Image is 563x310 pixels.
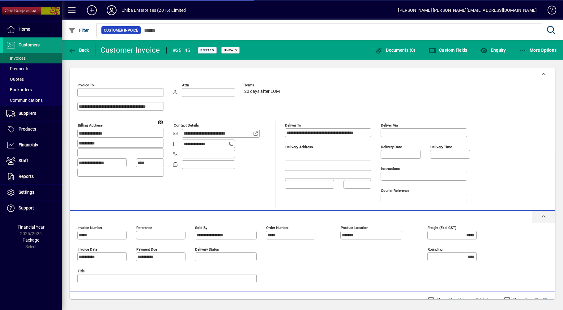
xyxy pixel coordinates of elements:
div: Customer Invoice [100,45,160,55]
button: Back [67,45,91,56]
a: Quotes [3,74,62,84]
span: Settings [19,190,34,195]
span: Custom Fields [429,48,467,53]
span: Backorders [6,87,32,92]
mat-label: Delivery status [195,247,219,252]
span: More Options [519,48,557,53]
span: Documents (0) [375,48,416,53]
app-page-header-button: Back [62,45,96,56]
mat-label: Instructions [381,166,400,171]
a: Financials [3,137,62,153]
mat-label: Reference [136,226,152,230]
a: Backorders [3,84,62,95]
button: Profile [102,5,122,16]
span: Communications [6,98,43,103]
span: Staff [19,158,28,163]
mat-label: Title [78,269,85,273]
button: Enquiry [479,45,507,56]
span: Support [19,205,34,210]
mat-label: Attn [182,83,189,87]
mat-label: Invoice date [78,247,97,252]
a: Support [3,200,62,216]
span: Unpaid [224,48,237,52]
mat-label: Rounding [428,247,442,252]
a: Settings [3,185,62,200]
a: Products [3,122,62,137]
mat-label: Invoice To [78,83,94,87]
span: Invoices [6,56,26,61]
span: Quotes [6,77,24,82]
span: Posted [200,48,214,52]
a: Knowledge Base [543,1,555,21]
div: #35145 [173,45,190,55]
a: Staff [3,153,62,169]
a: Home [3,22,62,37]
mat-label: Deliver via [381,123,398,127]
div: Chiba Enterprises (2016) Limited [122,5,186,15]
button: Add [82,5,102,16]
label: Show Cost/Profit [511,297,547,303]
div: [PERSON_NAME] [PERSON_NAME][EMAIL_ADDRESS][DOMAIN_NAME] [398,5,537,15]
button: Documents (0) [374,45,417,56]
span: Terms [244,83,281,87]
span: Filter [68,28,89,33]
span: Back [68,48,89,53]
span: Customers [19,42,40,47]
mat-label: Deliver To [285,123,301,127]
span: Financials [19,142,38,147]
a: Suppliers [3,106,62,121]
span: Enquiry [480,48,506,53]
a: View on map [156,117,165,127]
mat-label: Payment due [136,247,157,252]
mat-label: Invoice number [78,226,102,230]
mat-label: Order number [266,226,288,230]
button: More Options [518,45,558,56]
a: Payments [3,63,62,74]
span: Suppliers [19,111,36,116]
mat-label: Product location [341,226,368,230]
span: Package [23,238,39,243]
span: 20 days after EOM [244,89,280,94]
mat-label: Courier Reference [381,188,409,193]
a: Invoices [3,53,62,63]
label: Show Line Volumes/Weights [435,297,493,303]
mat-label: Sold by [195,226,207,230]
mat-label: Delivery time [430,145,452,149]
button: Custom Fields [427,45,469,56]
span: Financial Year [18,225,45,230]
span: Products [19,127,36,131]
a: Reports [3,169,62,184]
span: Payments [6,66,29,71]
span: Reports [19,174,34,179]
a: Communications [3,95,62,105]
span: Customer Invoice [104,27,138,33]
button: Filter [67,25,91,36]
span: Home [19,27,30,32]
mat-label: Delivery date [381,145,402,149]
mat-label: Freight (excl GST) [428,226,456,230]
